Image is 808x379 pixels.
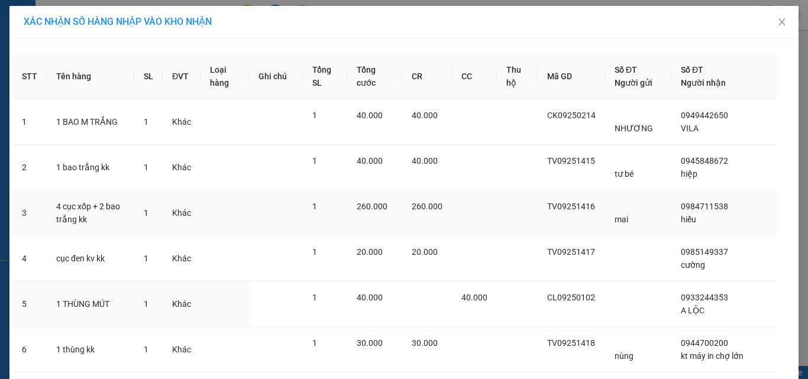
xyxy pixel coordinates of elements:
[312,293,317,302] span: 1
[357,202,387,211] span: 260.000
[497,54,538,99] th: Thu hộ
[144,208,148,218] span: 1
[681,215,696,224] span: hiếu
[681,338,728,348] span: 0944700200
[47,281,134,327] td: 1 THÙNG MÚT
[547,247,595,257] span: TV09251417
[547,293,595,302] span: CL09250102
[144,254,148,263] span: 1
[681,111,728,120] span: 0949442650
[12,281,47,327] td: 5
[681,306,704,315] span: A LỘC
[47,236,134,281] td: cục đen kv kk
[681,260,705,270] span: cường
[47,190,134,236] td: 4 cục xốp + 2 bao trắng kk
[357,156,383,166] span: 40.000
[163,54,201,99] th: ĐVT
[249,54,303,99] th: Ghi chú
[144,345,148,354] span: 1
[12,54,47,99] th: STT
[12,99,47,145] td: 1
[47,145,134,190] td: 1 bao trắng kk
[452,54,497,99] th: CC
[47,99,134,145] td: 1 BAO M TRẮNG
[681,351,744,361] span: kt máy in chợ lớn
[163,145,201,190] td: Khác
[538,54,605,99] th: Mã GD
[12,145,47,190] td: 2
[681,293,728,302] span: 0933244353
[144,299,148,309] span: 1
[12,327,47,372] td: 6
[412,247,438,257] span: 20.000
[615,124,653,133] span: NHƯƠNG
[47,54,134,99] th: Tên hàng
[681,124,699,133] span: VILA
[163,281,201,327] td: Khác
[402,54,452,99] th: CR
[681,202,728,211] span: 0984711538
[163,99,201,145] td: Khác
[615,65,637,74] span: Số ĐT
[681,65,703,74] span: Số ĐT
[615,169,634,179] span: tư bé
[144,117,148,127] span: 1
[47,327,134,372] td: 1 thùng kk
[357,111,383,120] span: 40.000
[163,327,201,372] td: Khác
[412,202,442,211] span: 260.000
[312,247,317,257] span: 1
[461,293,487,302] span: 40.000
[12,190,47,236] td: 3
[412,111,438,120] span: 40.000
[547,202,595,211] span: TV09251416
[134,54,163,99] th: SL
[312,202,317,211] span: 1
[312,156,317,166] span: 1
[777,17,787,27] span: close
[412,156,438,166] span: 40.000
[615,215,628,224] span: mai
[681,169,697,179] span: hiệp
[547,111,596,120] span: CK09250214
[615,78,652,88] span: Người gửi
[24,16,212,27] span: XÁC NHẬN SỐ HÀNG NHẬP VÀO KHO NHẬN
[615,351,634,361] span: nùng
[312,111,317,120] span: 1
[357,247,383,257] span: 20.000
[547,156,595,166] span: TV09251415
[681,156,728,166] span: 0945848672
[765,6,799,39] button: Close
[347,54,402,99] th: Tổng cước
[163,236,201,281] td: Khác
[144,163,148,172] span: 1
[312,338,317,348] span: 1
[547,338,595,348] span: TV09251418
[12,236,47,281] td: 4
[357,338,383,348] span: 30.000
[412,338,438,348] span: 30.000
[303,54,347,99] th: Tổng SL
[163,190,201,236] td: Khác
[681,247,728,257] span: 0985149337
[681,78,726,88] span: Người nhận
[357,293,383,302] span: 40.000
[201,54,249,99] th: Loại hàng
